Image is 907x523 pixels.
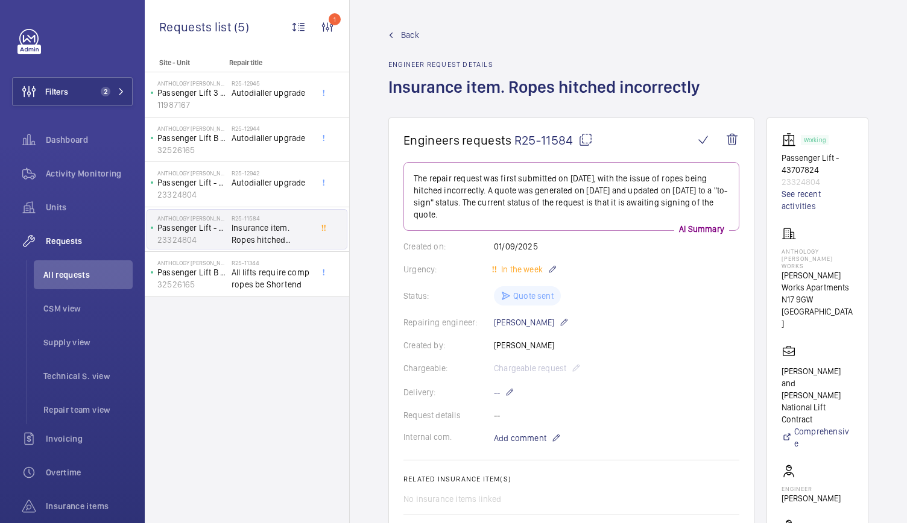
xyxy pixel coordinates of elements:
[43,302,133,315] span: CSM view
[782,485,841,492] p: Engineer
[494,385,514,399] p: --
[157,177,227,189] p: Passenger Lift - 43707824
[157,278,227,290] p: 32526165
[157,144,227,156] p: 32526165
[157,99,227,111] p: 11987167
[232,215,311,222] h2: R25-11584
[232,132,311,144] span: Autodialler upgrade
[414,172,729,221] p: The repair request was first submitted on [DATE], with the issue of ropes being hitched incorrect...
[157,132,227,144] p: Passenger Lift B - 43707825
[46,134,133,146] span: Dashboard
[232,177,311,189] span: Autodialler upgrade
[494,315,569,330] p: [PERSON_NAME]
[674,223,729,235] p: AI Summary
[782,188,853,212] a: See recent activities
[782,248,853,269] p: Anthology [PERSON_NAME] Works
[388,60,707,69] h2: Engineer request details
[232,169,311,177] h2: R25-12942
[494,432,546,444] span: Add comment
[157,80,227,87] p: Anthology [PERSON_NAME] Works
[157,215,227,222] p: Anthology [PERSON_NAME] Works
[46,168,133,180] span: Activity Monitoring
[157,189,227,201] p: 23324804
[388,76,707,117] h1: Insurance item. Ropes hitched incorrectly
[232,87,311,99] span: Autodialler upgrade
[232,80,311,87] h2: R25-12945
[401,29,419,41] span: Back
[101,87,110,96] span: 2
[232,266,311,290] span: All lifts require comp ropes be Shortend
[782,293,853,330] p: N17 9GW [GEOGRAPHIC_DATA]
[782,492,841,504] p: [PERSON_NAME]
[46,235,133,247] span: Requests
[43,404,133,416] span: Repair team view
[45,86,68,98] span: Filters
[43,370,133,382] span: Technical S. view
[804,138,826,142] p: Working
[782,425,853,449] a: Comprehensive
[403,475,739,483] h2: Related insurance item(s)
[46,466,133,478] span: Overtime
[145,58,224,67] p: Site - Unit
[499,265,543,274] span: In the week
[403,133,512,148] span: Engineers requests
[46,500,133,512] span: Insurance items
[157,125,227,132] p: Anthology [PERSON_NAME] Works
[157,259,227,266] p: Anthology [PERSON_NAME] Works
[43,336,133,348] span: Supply view
[43,269,133,281] span: All requests
[159,19,234,34] span: Requests list
[232,125,311,132] h2: R25-12944
[157,222,227,234] p: Passenger Lift - 43707824
[157,266,227,278] p: Passenger Lift B - 43707825
[157,87,227,99] p: Passenger Lift 3 - 43707826
[229,58,309,67] p: Repair title
[46,201,133,213] span: Units
[782,269,853,293] p: [PERSON_NAME] Works Apartments
[46,433,133,445] span: Invoicing
[232,222,311,246] span: Insurance item. Ropes hitched incorrectly
[782,365,853,425] p: [PERSON_NAME] and [PERSON_NAME] National Lift Contract
[157,234,227,246] p: 23324804
[157,169,227,177] p: Anthology [PERSON_NAME] Works
[12,77,133,106] button: Filters2
[514,133,593,148] span: R25-11584
[782,152,853,176] p: Passenger Lift - 43707824
[782,176,853,188] p: 23324804
[782,133,801,147] img: elevator.svg
[232,259,311,266] h2: R25-11344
